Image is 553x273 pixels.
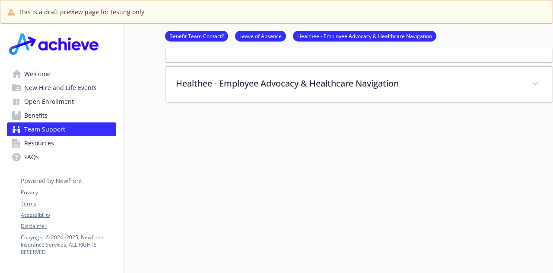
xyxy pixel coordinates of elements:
[24,150,39,164] span: FAQs
[235,32,286,40] a: Leave of Absence
[24,122,65,136] span: Team Support
[7,122,116,136] a: Team Support
[165,67,553,102] div: Healthee - Employee Advocacy & Healthcare Navigation
[176,77,521,90] p: Healthee - Employee Advocacy & Healthcare Navigation
[7,150,116,164] a: FAQs
[21,222,116,230] a: Disclaimer
[7,109,116,122] a: Benefits
[24,95,74,109] span: Open Enrollment
[21,234,116,256] p: Copyright © 2024 - 2025 , Newfront Insurance Services, ALL RIGHTS RESERVED
[7,81,116,95] a: New Hire and Life Events
[21,200,116,208] a: Terms
[165,32,228,40] a: Benefit Team Contact?
[7,136,116,150] a: Resources
[24,81,97,95] span: New Hire and Life Events
[24,109,48,122] span: Benefits
[7,67,116,81] a: Welcome
[293,32,436,40] a: Healthee - Employee Advocacy & Healthcare Navigation
[19,7,144,16] span: This is a draft preview page for testing only
[24,136,54,150] span: Resources
[21,211,116,219] a: Accessibility
[7,95,116,109] a: Open Enrollment
[24,67,51,81] span: Welcome
[21,189,116,196] a: Privacy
